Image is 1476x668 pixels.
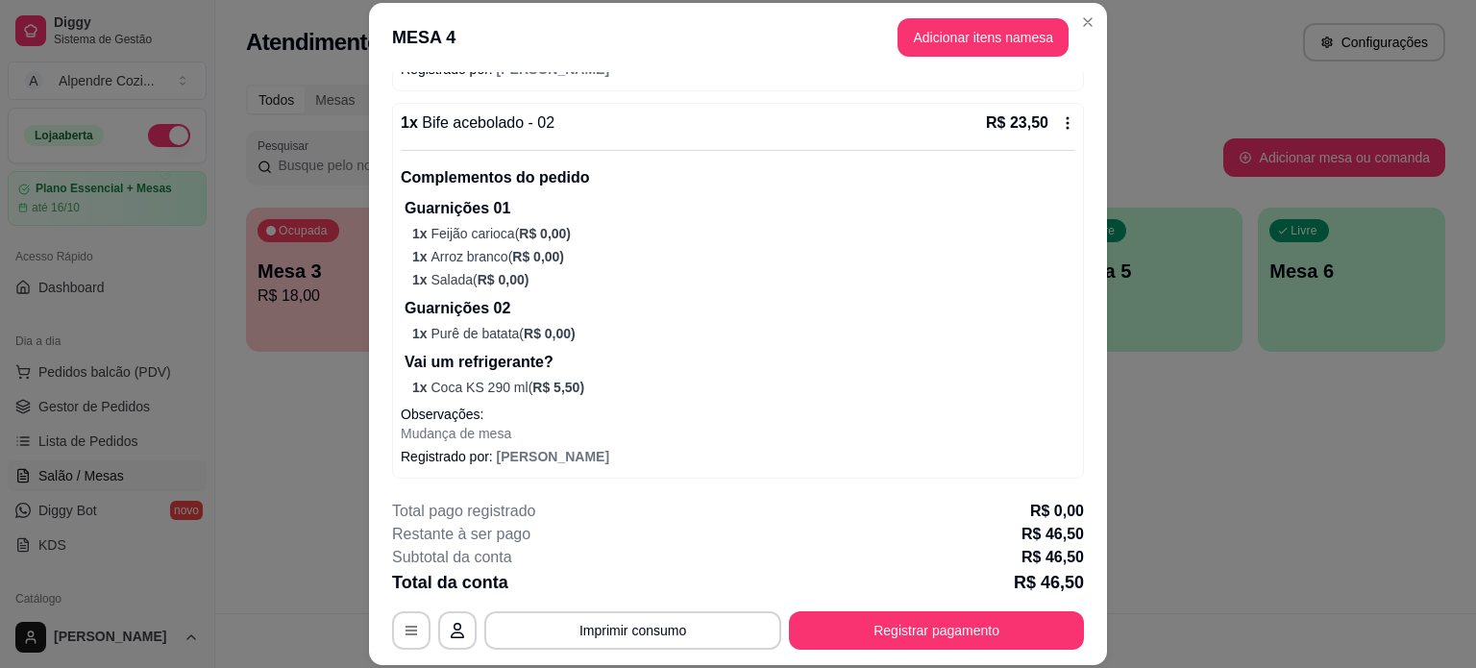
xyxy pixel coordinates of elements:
[405,297,1075,320] p: Guarnições 02
[392,569,508,596] p: Total da conta
[1014,569,1084,596] p: R$ 46,50
[478,272,529,287] span: R$ 0,00 )
[484,611,781,650] button: Imprimir consumo
[412,324,1075,343] p: Purê de batata (
[412,247,1075,266] p: Arroz branco (
[898,18,1069,57] button: Adicionar itens namesa
[412,226,430,241] span: 1 x
[412,270,1075,289] p: Salada (
[412,378,1075,397] p: Coca KS 290 ml (
[497,449,609,464] span: [PERSON_NAME]
[405,351,1075,374] p: Vai um refrigerante?
[412,326,430,341] span: 1 x
[401,424,1075,443] p: Mudança de mesa
[412,249,430,264] span: 1 x
[497,62,609,77] span: [PERSON_NAME]
[401,111,554,135] p: 1 x
[1021,546,1084,569] p: R$ 46,50
[512,249,564,264] span: R$ 0,00 )
[519,226,571,241] span: R$ 0,00 )
[412,380,430,395] span: 1 x
[392,546,512,569] p: Subtotal da conta
[789,611,1084,650] button: Registrar pagamento
[412,272,430,287] span: 1 x
[986,111,1048,135] p: R$ 23,50
[369,3,1107,72] header: MESA 4
[405,197,1075,220] p: Guarnições 01
[418,114,554,131] span: Bife acebolado - 02
[524,326,576,341] span: R$ 0,00 )
[412,224,1075,243] p: Feijão carioca (
[401,447,1075,466] p: Registrado por:
[1030,500,1084,523] p: R$ 0,00
[401,405,1075,424] p: Observações:
[532,380,584,395] span: R$ 5,50 )
[1021,523,1084,546] p: R$ 46,50
[401,166,1075,189] p: Complementos do pedido
[1072,7,1103,37] button: Close
[392,500,535,523] p: Total pago registrado
[392,523,530,546] p: Restante à ser pago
